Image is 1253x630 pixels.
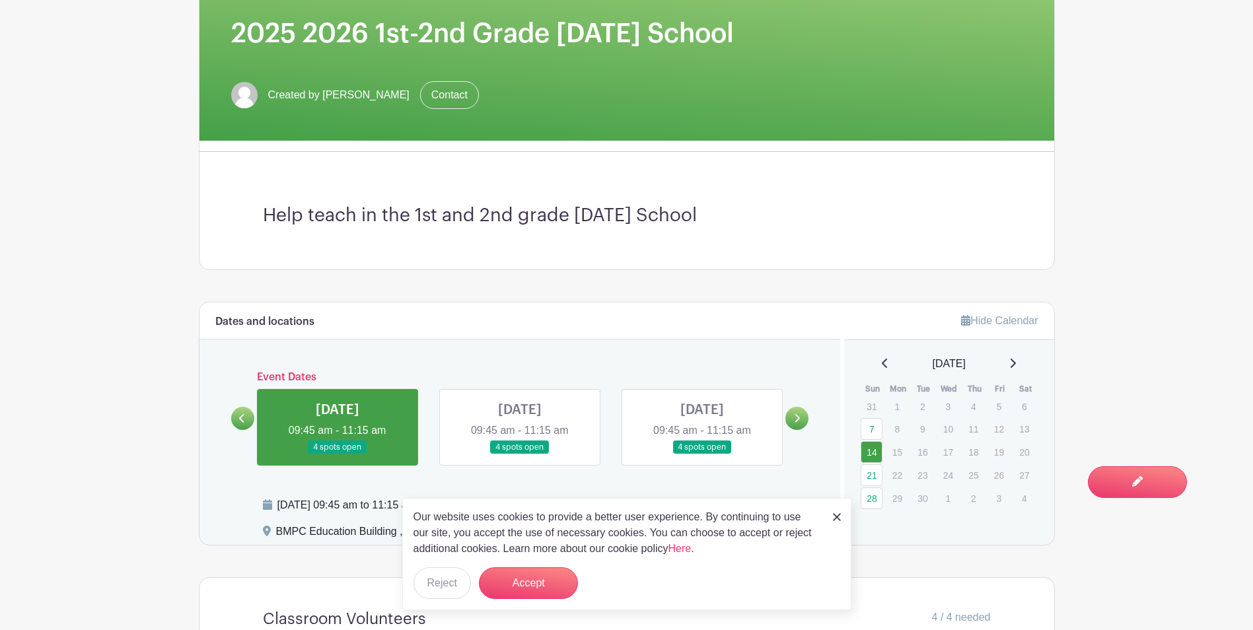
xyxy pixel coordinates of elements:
div: BMPC Education Building , [STREET_ADDRESS][PERSON_NAME] [276,524,597,545]
p: 29 [886,488,908,508]
button: Accept [479,567,578,599]
span: Created by [PERSON_NAME] [268,87,410,103]
p: 31 [861,396,882,417]
p: 23 [912,465,933,485]
h4: Classroom Volunteers [263,610,426,629]
div: [DATE] 09:45 am to 11:15 am [277,497,729,513]
button: Reject [413,567,471,599]
p: 27 [1013,465,1035,485]
a: Here [668,543,692,554]
p: 3 [937,396,959,417]
th: Sun [860,382,886,396]
a: 7 [861,418,882,440]
p: 19 [988,442,1010,462]
p: 18 [962,442,984,462]
h6: Event Dates [254,371,786,384]
h3: Help teach in the 1st and 2nd grade [DATE] School [263,205,991,227]
th: Fri [987,382,1013,396]
a: Contact [420,81,479,109]
p: 8 [886,419,908,439]
p: 26 [988,465,1010,485]
p: Our website uses cookies to provide a better user experience. By continuing to use our site, you ... [413,509,819,557]
p: 6 [1013,396,1035,417]
a: 28 [861,487,882,509]
p: 2 [962,488,984,508]
p: 1 [937,488,959,508]
p: 12 [988,419,1010,439]
th: Wed [937,382,962,396]
a: 14 [861,441,882,463]
img: close_button-5f87c8562297e5c2d7936805f587ecaba9071eb48480494691a3f1689db116b3.svg [833,513,841,521]
h1: 2025 2026 1st-2nd Grade [DATE] School [231,18,1022,50]
th: Sat [1013,382,1038,396]
p: 10 [937,419,959,439]
span: [DATE] [933,356,966,372]
p: 16 [912,442,933,462]
p: 3 [988,488,1010,508]
p: 2 [912,396,933,417]
span: 4 / 4 needed [932,610,991,625]
p: 5 [988,396,1010,417]
p: 4 [962,396,984,417]
p: 30 [912,488,933,508]
th: Tue [911,382,937,396]
p: 13 [1013,419,1035,439]
p: 15 [886,442,908,462]
a: Hide Calendar [961,315,1038,326]
p: 17 [937,442,959,462]
p: 20 [1013,442,1035,462]
h6: Dates and locations [215,316,314,328]
a: 21 [861,464,882,486]
img: default-ce2991bfa6775e67f084385cd625a349d9dcbb7a52a09fb2fda1e96e2d18dcdb.png [231,82,258,108]
th: Mon [886,382,912,396]
p: 22 [886,465,908,485]
p: 24 [937,465,959,485]
p: 11 [962,419,984,439]
p: 4 [1013,488,1035,508]
p: 9 [912,419,933,439]
th: Thu [962,382,987,396]
p: 1 [886,396,908,417]
p: 25 [962,465,984,485]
